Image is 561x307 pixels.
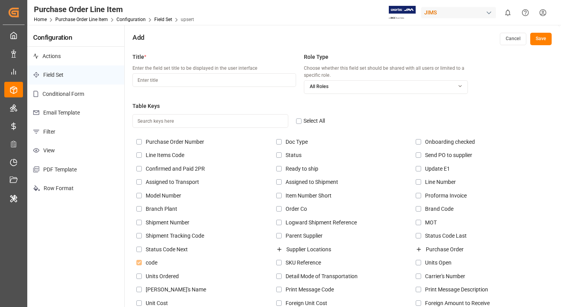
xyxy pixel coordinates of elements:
p: [PERSON_NAME]'s Name [146,285,206,295]
span: Role Type [304,53,328,61]
p: Ready to ship [286,164,318,174]
p: Parent Supplier [286,231,323,241]
input: Search keys here [132,114,288,128]
span: Table Keys [132,102,160,110]
p: Onboarding checked [425,137,475,147]
button: JIMS [421,5,499,20]
p: Item Number Short [286,191,332,201]
p: Filter [27,122,124,141]
p: Status Code Last [425,231,467,241]
p: MOT [425,218,437,228]
button: All Roles [304,80,467,94]
p: Status Code Next [146,245,188,254]
p: Brand Code [425,204,453,214]
p: Carrier's Number [425,272,465,281]
img: Exertis%20JAM%20-%20Email%20Logo.jpg_1722504956.jpg [389,6,416,19]
p: Line Items Code [146,150,184,160]
p: Supplier Locations [286,245,331,254]
p: Send PO to supplier [425,150,472,160]
p: Purchase Order [426,245,464,254]
p: Units Open [425,258,452,268]
p: Units Ordered [146,272,179,281]
p: Order Co [286,204,307,214]
p: Select All [303,116,325,126]
p: Branch Plant [146,204,177,214]
p: Purchase Order Number [146,137,204,147]
p: Model Number [146,191,181,201]
p: Doc Type [286,137,308,147]
input: Enter title [132,73,296,87]
button: show 0 new notifications [499,4,517,21]
p: Email Template [27,103,124,122]
a: Purchase Order Line Item [55,17,108,22]
p: Status [286,150,302,160]
p: Detail Mode of Transportation [286,272,358,281]
p: View [27,141,124,160]
p: PDF Template [27,160,124,179]
p: Row Format [27,179,124,198]
div: Purchase Order Line Item [34,4,194,15]
p: Shipment Number [146,218,189,228]
div: JIMS [421,7,496,18]
p: Assigned to Transport [146,177,199,187]
p: code [146,258,157,268]
p: Choose whether this field set should be shared with all users or limited to a specific role. [304,65,467,79]
h4: Configuration [27,25,124,47]
span: All Roles [310,83,328,90]
p: Logward Shipment Reference [286,218,357,228]
p: SKU Reference [286,258,321,268]
a: Field Set [154,17,172,22]
p: Update E1 [425,164,450,174]
span: Title [132,53,144,61]
button: Save [530,33,552,45]
p: Confirmed and Paid 2PR [146,164,205,174]
p: Print Message Description [425,285,488,295]
button: Help Center [517,4,534,21]
a: Home [34,17,47,22]
p: Actions [27,47,124,66]
p: Shipment Tracking Code [146,231,204,241]
p: Field Set [27,65,124,85]
p: Print Message Code [286,285,334,295]
p: Enter the field set title to be displayed in the user interface [132,65,296,72]
p: Assigned to Shipment [286,177,338,187]
a: Configuration [116,17,146,22]
p: Conditional Form [27,85,124,104]
button: Cancel [500,33,526,45]
h4: Add [132,33,145,42]
p: Line Number [425,177,456,187]
p: Proforma Invoice [425,191,467,201]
